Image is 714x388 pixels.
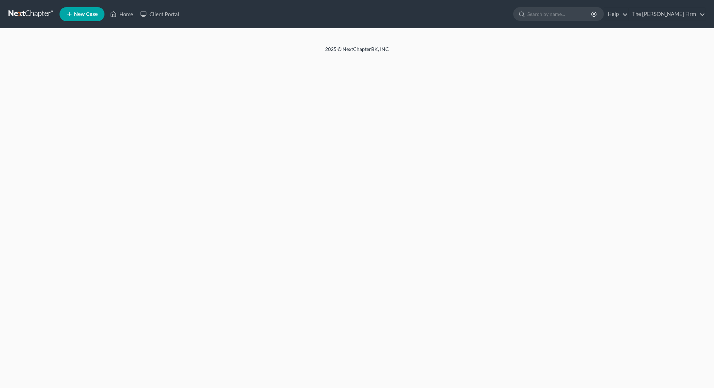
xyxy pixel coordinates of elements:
a: Home [107,8,137,21]
a: The [PERSON_NAME] Firm [629,8,705,21]
span: New Case [74,12,98,17]
a: Help [604,8,628,21]
a: Client Portal [137,8,183,21]
div: 2025 © NextChapterBK, INC [155,46,559,58]
input: Search by name... [527,7,592,21]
